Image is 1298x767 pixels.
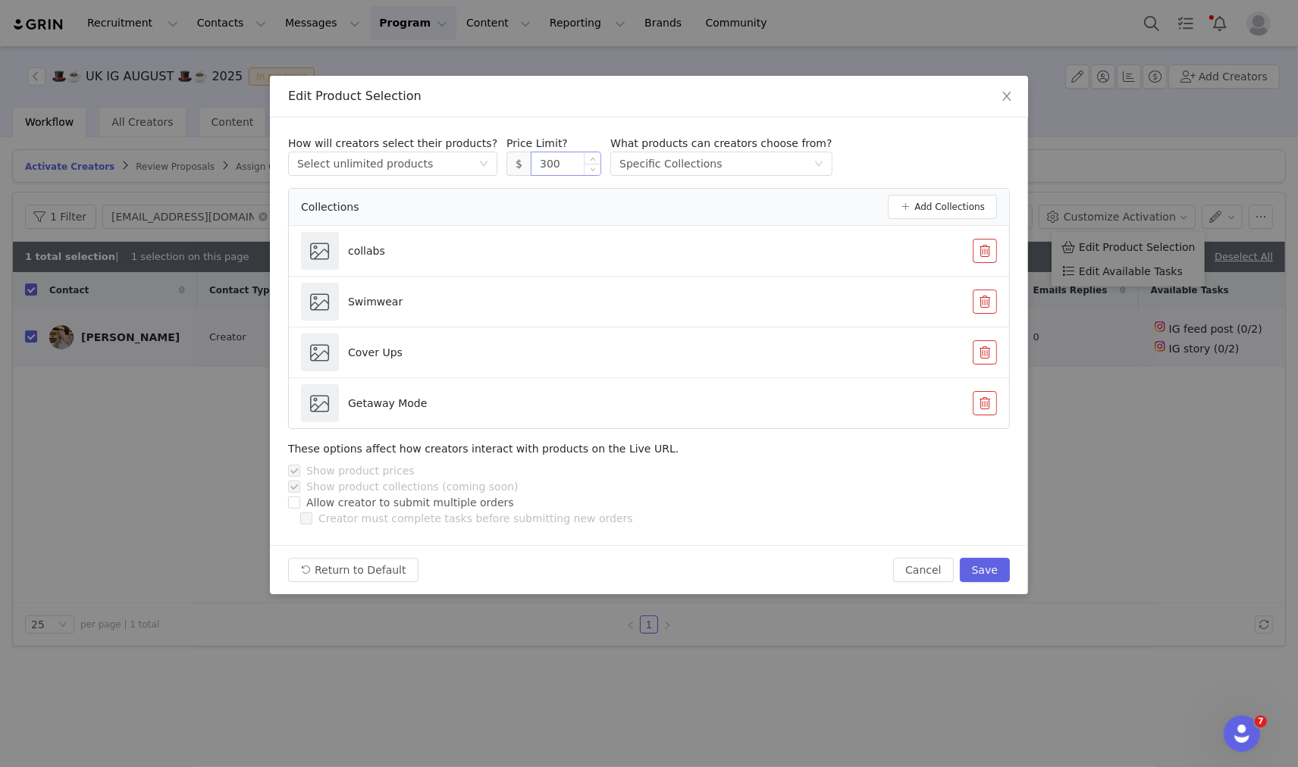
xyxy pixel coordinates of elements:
[348,396,427,412] p: Getaway Mode
[1255,715,1267,728] span: 7
[888,195,997,219] button: Add Collections
[506,152,531,176] span: $
[960,558,1010,582] button: Save
[288,88,1010,105] div: Edit Product Selection
[312,512,639,524] span: Creator must complete tasks before submitting new orders
[986,76,1028,118] button: Close
[814,159,823,170] i: icon: down
[288,136,497,152] p: How will creators select their products?
[300,465,421,477] span: Show product prices
[591,167,596,173] i: icon: down
[288,443,679,455] span: These options affect how creators interact with products on the Live URL.
[300,496,520,509] span: Allow creator to submit multiple orders
[301,199,359,215] span: Collections
[288,558,419,582] button: Return to Default
[591,156,596,161] i: icon: up
[585,164,600,175] span: Decrease Value
[1224,715,1260,752] iframe: Intercom live chat
[348,243,385,259] p: collabs
[619,152,722,175] div: Specific Collections
[297,152,433,175] div: Select unlimited products
[893,558,953,582] button: Cancel
[531,152,600,175] input: Required
[1001,90,1013,102] i: icon: close
[506,136,601,152] p: Price Limit?
[348,294,403,310] p: Swimwear
[479,159,488,170] i: icon: down
[348,345,403,361] p: Cover Ups
[585,152,600,164] span: Increase Value
[300,481,525,493] span: Show product collections (coming soon)
[610,136,832,152] p: What products can creators choose from?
